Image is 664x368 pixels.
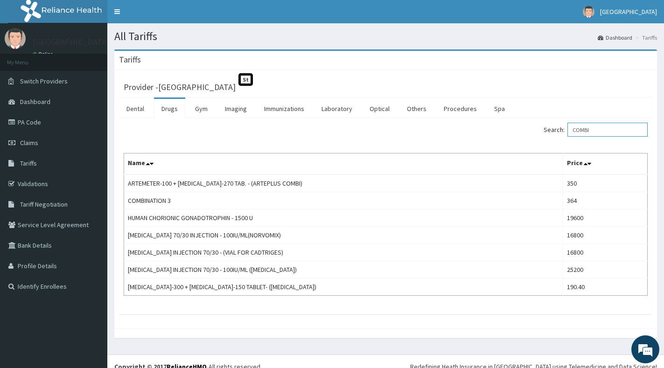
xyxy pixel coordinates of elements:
[114,30,657,42] h1: All Tariffs
[563,244,647,261] td: 16800
[33,38,110,46] p: [GEOGRAPHIC_DATA]
[583,6,594,18] img: User Image
[124,209,563,227] td: HUMAN CHORIONIC GONADOTROPHIN - 1500 U
[563,261,647,278] td: 25200
[257,99,312,118] a: Immunizations
[563,227,647,244] td: 16800
[633,34,657,42] li: Tariffs
[5,255,178,287] textarea: Type your message and hit 'Enter'
[49,52,157,64] div: Chat with us now
[563,153,647,175] th: Price
[487,99,512,118] a: Spa
[20,139,38,147] span: Claims
[124,261,563,278] td: [MEDICAL_DATA] INJECTION 70/30 - 100IU/ML ([MEDICAL_DATA])
[119,56,141,64] h3: Tariffs
[54,118,129,212] span: We're online!
[544,123,648,137] label: Search:
[20,77,68,85] span: Switch Providers
[33,51,55,57] a: Online
[567,123,648,137] input: Search:
[20,200,68,208] span: Tariff Negotiation
[124,83,236,91] h3: Provider - [GEOGRAPHIC_DATA]
[563,174,647,192] td: 350
[362,99,397,118] a: Optical
[563,192,647,209] td: 364
[124,227,563,244] td: [MEDICAL_DATA] 70/30 INJECTION - 100IU/ML(NORVOMIX)
[124,192,563,209] td: COMBINATION 3
[598,34,632,42] a: Dashboard
[124,278,563,296] td: [MEDICAL_DATA]-300 + [MEDICAL_DATA]-150 TABLET- ([MEDICAL_DATA])
[188,99,215,118] a: Gym
[20,159,37,167] span: Tariffs
[238,73,253,86] span: St
[154,99,185,118] a: Drugs
[124,244,563,261] td: [MEDICAL_DATA] INJECTION 70/30 - (VIAL FOR CADTRIGES)
[124,153,563,175] th: Name
[563,278,647,296] td: 190.40
[563,209,647,227] td: 19600
[217,99,254,118] a: Imaging
[600,7,657,16] span: [GEOGRAPHIC_DATA]
[314,99,360,118] a: Laboratory
[17,47,38,70] img: d_794563401_company_1708531726252_794563401
[124,174,563,192] td: ARTEMETER-100 + [MEDICAL_DATA]-270 TAB. - (ARTEPLUS COMBI)
[153,5,175,27] div: Minimize live chat window
[119,99,152,118] a: Dental
[20,97,50,106] span: Dashboard
[436,99,484,118] a: Procedures
[399,99,434,118] a: Others
[5,28,26,49] img: User Image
